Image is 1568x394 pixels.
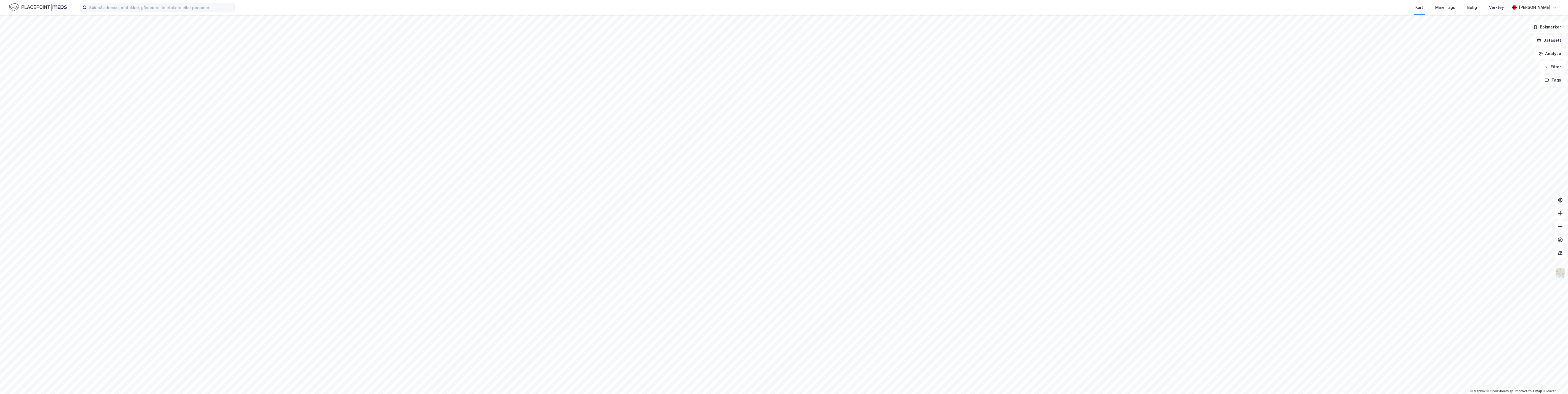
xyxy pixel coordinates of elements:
[1489,4,1504,11] div: Verktøy
[1534,48,1566,59] button: Analyse
[1515,389,1542,393] a: Improve this map
[1540,367,1568,394] iframe: Chat Widget
[1435,4,1455,11] div: Mine Tags
[1415,4,1423,11] div: Kart
[1467,4,1477,11] div: Bolig
[1532,35,1566,46] button: Datasett
[1555,268,1566,278] img: Z
[1540,367,1568,394] div: Kontrollprogram for chat
[1539,61,1566,72] button: Filter
[1540,75,1566,86] button: Tags
[1529,22,1566,33] button: Bokmerker
[1487,389,1513,393] a: OpenStreetMap
[9,2,67,12] img: logo.f888ab2527a4732fd821a326f86c7f29.svg
[87,3,234,12] input: Søk på adresse, matrikkel, gårdeiere, leietakere eller personer
[1470,389,1485,393] a: Mapbox
[1519,4,1550,11] div: [PERSON_NAME]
